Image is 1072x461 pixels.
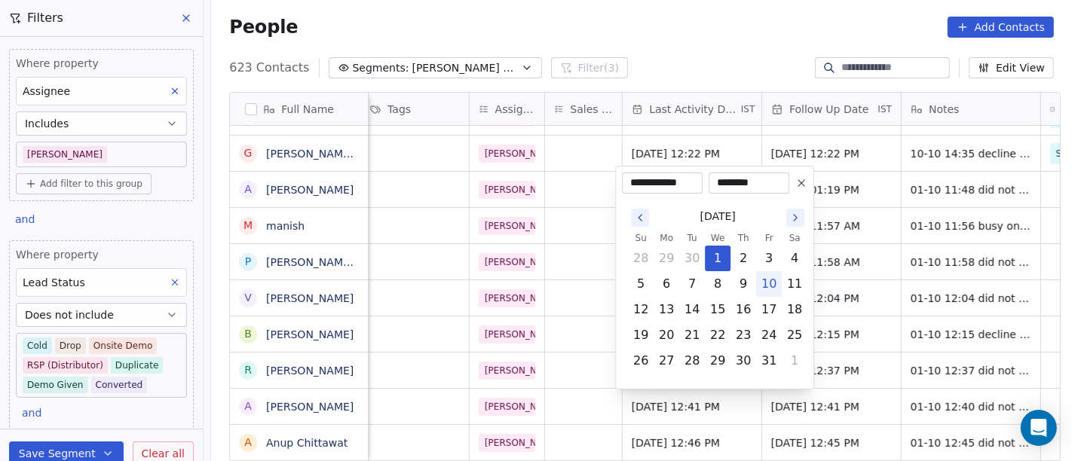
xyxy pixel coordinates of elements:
[680,246,704,270] button: Tuesday, September 30th, 2025
[731,272,755,296] button: Thursday, October 9th, 2025
[654,272,678,296] button: Monday, October 6th, 2025
[706,272,730,296] button: Wednesday, October 8th, 2025
[629,323,653,347] button: Sunday, October 19th, 2025
[629,246,653,270] button: Sunday, September 28th, 2025
[731,323,755,347] button: Thursday, October 23rd, 2025
[782,230,807,246] th: Saturday
[654,298,678,322] button: Monday, October 13th, 2025
[757,298,781,322] button: Friday, October 17th, 2025
[700,209,736,224] span: [DATE]
[680,298,704,322] button: Tuesday, October 14th, 2025
[757,272,781,296] button: Today, Friday, October 10th, 2025
[756,230,782,246] th: Friday
[654,323,678,347] button: Monday, October 20th, 2025
[628,230,654,246] th: Sunday
[757,349,781,373] button: Friday, October 31st, 2025
[757,323,781,347] button: Friday, October 24th, 2025
[629,298,653,322] button: Sunday, October 12th, 2025
[731,246,755,270] button: Thursday, October 2nd, 2025
[654,230,679,246] th: Monday
[629,349,653,373] button: Sunday, October 26th, 2025
[731,298,755,322] button: Thursday, October 16th, 2025
[628,230,807,374] table: October 2025
[680,323,704,347] button: Tuesday, October 21st, 2025
[783,272,807,296] button: Saturday, October 11th, 2025
[783,349,807,373] button: Saturday, November 1st, 2025
[731,349,755,373] button: Thursday, October 30th, 2025
[783,246,807,270] button: Saturday, October 4th, 2025
[706,298,730,322] button: Wednesday, October 15th, 2025
[783,298,807,322] button: Saturday, October 18th, 2025
[680,349,704,373] button: Tuesday, October 28th, 2025
[705,230,730,246] th: Wednesday
[629,272,653,296] button: Sunday, October 5th, 2025
[679,230,705,246] th: Tuesday
[706,349,730,373] button: Wednesday, October 29th, 2025
[730,230,756,246] th: Thursday
[654,246,678,270] button: Monday, September 29th, 2025
[706,246,730,270] button: Wednesday, October 1st, 2025, selected
[706,323,730,347] button: Wednesday, October 22nd, 2025
[680,272,704,296] button: Tuesday, October 7th, 2025
[654,349,678,373] button: Monday, October 27th, 2025
[786,209,804,227] button: Go to the Next Month
[631,209,649,227] button: Go to the Previous Month
[757,246,781,270] button: Friday, October 3rd, 2025
[783,323,807,347] button: Saturday, October 25th, 2025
